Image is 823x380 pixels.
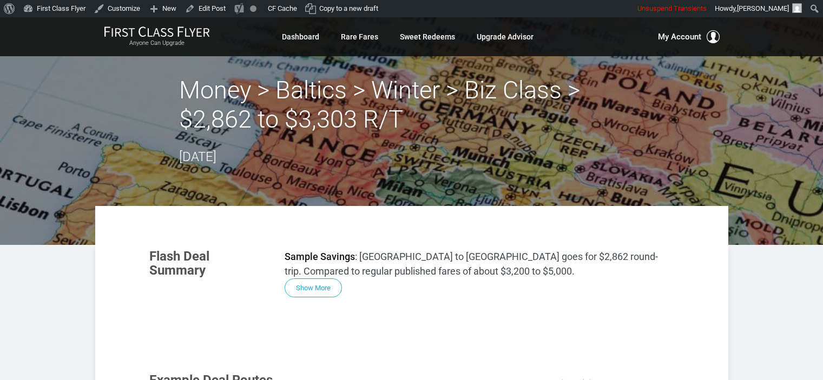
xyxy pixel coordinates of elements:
[658,30,720,43] button: My Account
[285,249,674,278] p: : [GEOGRAPHIC_DATA] to [GEOGRAPHIC_DATA] goes for $2,862 round-trip. Compared to regular publishe...
[477,27,534,46] a: Upgrade Advisor
[104,39,210,47] small: Anyone Can Upgrade
[400,27,455,46] a: Sweet Redeems
[285,278,342,297] button: Show More
[658,30,701,43] span: My Account
[149,249,268,278] h3: Flash Deal Summary
[341,27,378,46] a: Rare Fares
[737,4,789,12] span: [PERSON_NAME]
[637,4,707,12] span: Unsuspend Transients
[104,26,210,48] a: First Class FlyerAnyone Can Upgrade
[285,251,355,262] strong: Sample Savings
[282,27,319,46] a: Dashboard
[179,76,644,134] h2: Money > Baltics > Winter > Biz Class > $2,862 to $3,303 R/T
[179,149,216,164] time: [DATE]
[104,26,210,37] img: First Class Flyer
